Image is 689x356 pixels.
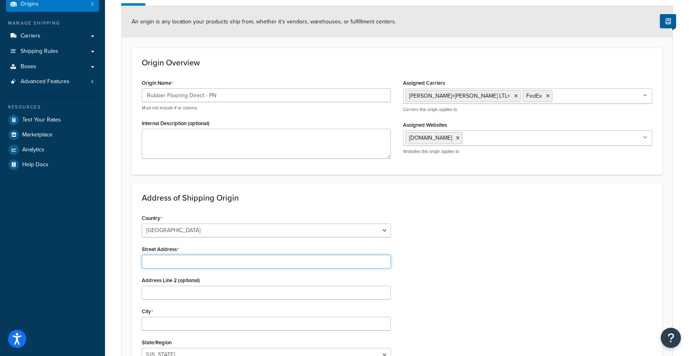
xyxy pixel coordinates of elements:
div: Resources [6,104,99,111]
a: Boxes [6,59,99,74]
a: Test Your Rates [6,113,99,127]
label: Internal Description (optional) [142,120,210,126]
span: Marketplace [22,132,53,138]
label: Street Address [142,246,179,253]
p: Websites this origin applies to [403,149,652,155]
p: Must not include # or comma [142,105,391,111]
a: Carriers [6,29,99,44]
p: Carriers this origin applies to [403,107,652,113]
h3: Address of Shipping Origin [142,193,652,202]
span: 5 [91,1,94,8]
li: Advanced Features [6,74,99,89]
span: Help Docs [22,161,48,168]
span: Advanced Features [21,78,69,85]
a: Shipping Rules [6,44,99,59]
label: Assigned Carriers [403,80,445,86]
a: Marketplace [6,128,99,142]
label: City [142,308,153,315]
label: Origin Name [142,80,173,86]
span: Analytics [22,147,44,153]
label: Assigned Websites [403,122,447,128]
span: Shipping Rules [21,48,58,55]
button: Show Help Docs [660,14,676,28]
label: Address Line 2 (optional) [142,277,200,283]
span: FedEx [526,92,542,100]
span: 4 [91,78,94,85]
span: An origin is any location your products ship from, whether it’s vendors, warehouses, or fulfillme... [132,17,396,26]
button: Open Resource Center [661,328,681,348]
span: Origins [21,1,39,8]
span: Carriers [21,33,40,40]
label: State/Region [142,339,172,346]
label: Country [142,215,162,222]
a: Help Docs [6,157,99,172]
span: Boxes [21,63,36,70]
div: Manage Shipping [6,20,99,27]
span: [DOMAIN_NAME] [409,134,452,142]
span: [PERSON_NAME]+[PERSON_NAME] LTL+ [409,92,510,100]
span: Test Your Rates [22,117,61,124]
a: Advanced Features4 [6,74,99,89]
a: Analytics [6,142,99,157]
h3: Origin Overview [142,58,652,67]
